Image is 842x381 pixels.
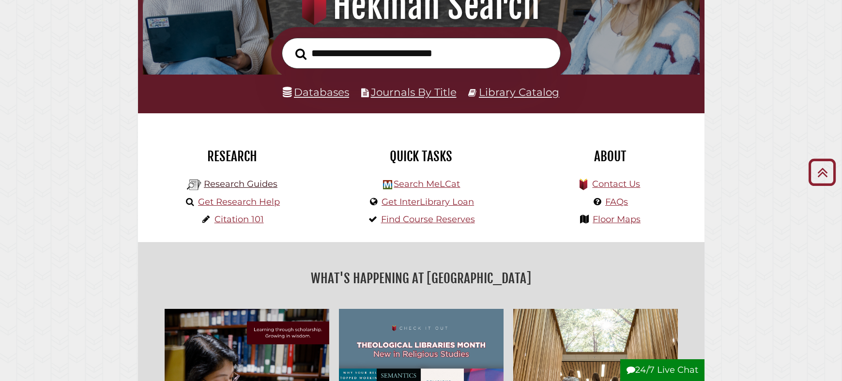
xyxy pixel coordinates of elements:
a: Research Guides [204,179,277,189]
a: Get Research Help [198,197,280,207]
a: Back to Top [805,164,840,180]
a: Library Catalog [479,86,559,98]
a: Search MeLCat [394,179,460,189]
a: Contact Us [592,179,640,189]
a: Find Course Reserves [381,214,475,225]
h2: What's Happening at [GEOGRAPHIC_DATA] [145,267,697,290]
img: Hekman Library Logo [187,178,201,192]
i: Search [295,48,306,60]
a: Floor Maps [593,214,641,225]
a: Citation 101 [214,214,264,225]
button: Search [291,46,311,63]
a: FAQs [605,197,628,207]
h2: Quick Tasks [334,148,508,165]
a: Journals By Title [371,86,457,98]
h2: About [523,148,697,165]
a: Get InterLibrary Loan [382,197,474,207]
a: Databases [283,86,349,98]
img: Hekman Library Logo [383,180,392,189]
h2: Research [145,148,320,165]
